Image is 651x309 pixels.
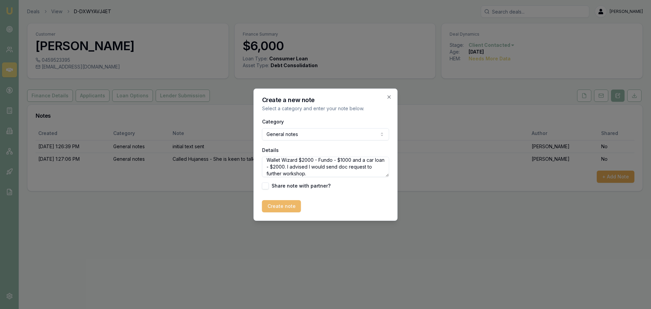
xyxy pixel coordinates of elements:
h2: Create a new note [262,97,389,103]
label: Category [262,119,284,124]
label: Share note with partner? [272,184,331,188]
label: Details [262,147,279,153]
textarea: Follow Up Call. [PERSON_NAME] has 4 debts that she would like to consolidate. Cash Train - $2000 ... [262,157,389,177]
p: Select a category and enter your note below. [262,105,389,112]
button: Create note [262,200,301,212]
